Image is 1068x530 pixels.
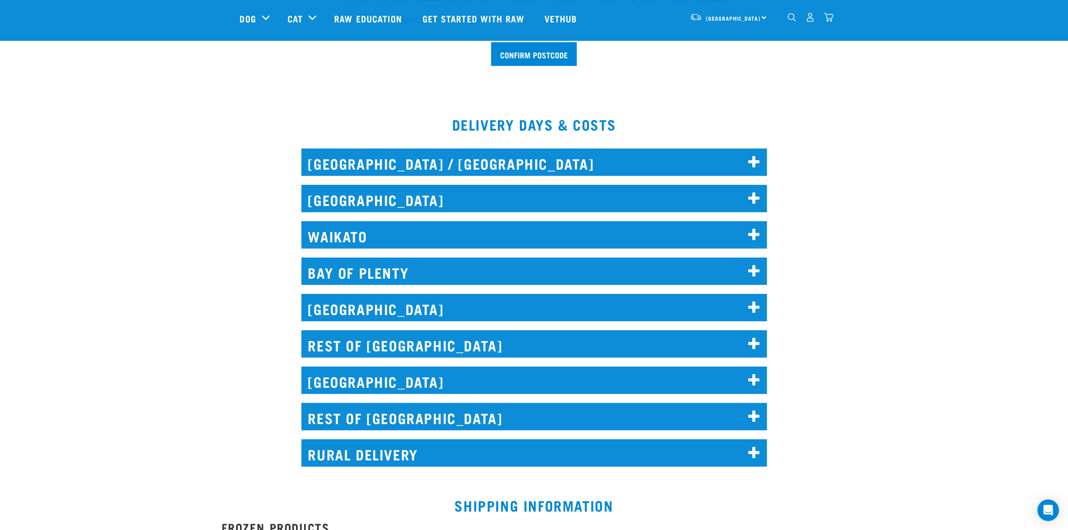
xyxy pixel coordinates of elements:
[288,12,303,25] a: Cat
[690,13,702,21] img: van-moving.png
[63,116,1005,132] h2: DELIVERY DAYS & COSTS
[491,42,577,66] input: Confirm postcode
[1037,499,1059,521] div: Open Intercom Messenger
[301,367,767,394] h2: [GEOGRAPHIC_DATA]
[536,0,588,36] a: Vethub
[301,221,767,249] h2: WAIKATO
[325,0,413,36] a: Raw Education
[301,330,767,358] h2: REST OF [GEOGRAPHIC_DATA]
[301,439,767,467] h2: RURAL DELIVERY
[301,294,767,321] h2: [GEOGRAPHIC_DATA]
[63,497,1005,513] h2: Shipping information
[788,13,796,22] img: home-icon-1@2x.png
[824,13,833,22] img: home-icon@2x.png
[301,403,767,430] h2: REST OF [GEOGRAPHIC_DATA]
[301,258,767,285] h2: BAY OF PLENTY
[301,185,767,212] h2: [GEOGRAPHIC_DATA]
[301,149,767,176] h2: [GEOGRAPHIC_DATA] / [GEOGRAPHIC_DATA]
[806,13,815,22] img: user.png
[706,17,761,20] span: [GEOGRAPHIC_DATA]
[240,12,256,25] a: Dog
[414,0,536,36] a: Get started with Raw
